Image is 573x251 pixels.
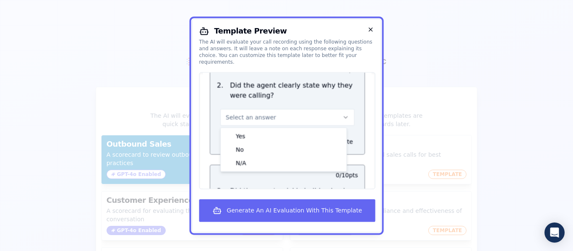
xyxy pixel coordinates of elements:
[199,39,375,65] div: The AI will evaluate your call recording using the following questions and answers. It will leave...
[544,223,565,243] div: Open Intercom Messenger
[230,186,358,206] p: Did the agent quickly build value in their reason for calling the lead?
[226,113,276,122] span: Select an answer
[222,129,345,143] div: Yes
[199,199,375,222] button: Generate An AI Evaluation With This Template
[336,171,358,179] p: 0 / 10 pts
[222,143,345,156] div: No
[336,65,358,74] p: 0 / 10 pts
[214,80,227,101] p: 2 .
[230,80,358,101] p: Did the agent clearly state why they were calling?
[214,186,227,206] p: 3 .
[222,156,345,170] div: N/A
[199,26,375,36] h2: Template Preview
